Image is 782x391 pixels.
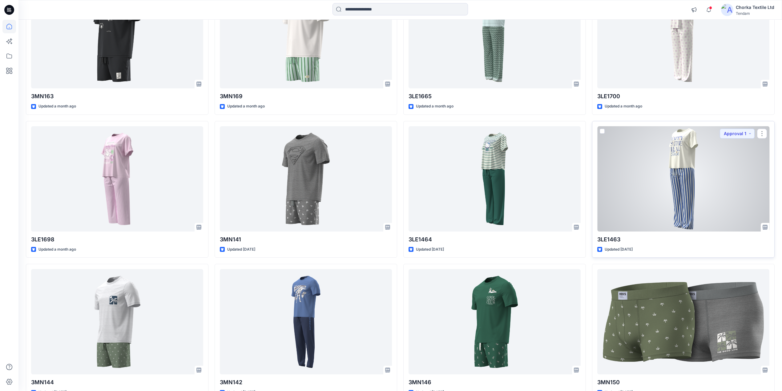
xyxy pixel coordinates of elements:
p: Updated a month ago [605,103,642,110]
a: 3MN142 [220,269,392,374]
a: 3MN141 [220,126,392,232]
p: Updated a month ago [227,103,265,110]
div: Chorka Textile Ltd [736,4,774,11]
p: Updated [DATE] [416,246,444,253]
div: Tendam [736,11,774,16]
a: 3LE1464 [409,126,581,232]
p: 3MN142 [220,378,392,387]
img: avatar [721,4,733,16]
a: 3LE1463 [597,126,769,232]
p: 3MN144 [31,378,203,387]
p: 3LE1700 [597,92,769,101]
p: 3MN141 [220,235,392,244]
p: Updated a month ago [38,246,76,253]
p: 3LE1665 [409,92,581,101]
p: 3LE1464 [409,235,581,244]
p: 3MN146 [409,378,581,387]
p: Updated [DATE] [227,246,255,253]
p: Updated a month ago [416,103,453,110]
a: 3MN146 [409,269,581,374]
p: Updated a month ago [38,103,76,110]
p: Updated [DATE] [605,246,633,253]
p: 3LE1698 [31,235,203,244]
p: 3LE1463 [597,235,769,244]
p: 3MN150 [597,378,769,387]
p: 3MN163 [31,92,203,101]
a: 3MN150 [597,269,769,374]
a: 3LE1698 [31,126,203,232]
p: 3MN169 [220,92,392,101]
a: 3MN144 [31,269,203,374]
